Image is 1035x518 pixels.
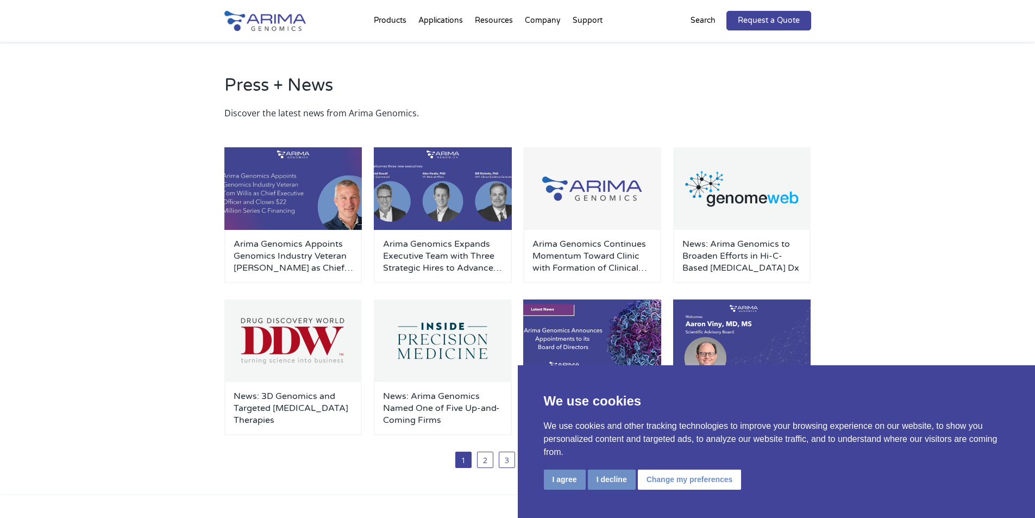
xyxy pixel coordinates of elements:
[499,452,515,468] a: 3
[234,390,353,426] a: News: 3D Genomics and Targeted [MEDICAL_DATA] Therapies
[544,391,1009,411] p: We use cookies
[224,11,306,31] img: Arima-Genomics-logo
[523,147,661,230] img: Group-929-500x300.jpg
[224,106,811,120] p: Discover the latest news from Arima Genomics.
[523,299,661,382] img: Board-members-500x300.jpg
[544,470,586,490] button: I agree
[374,147,512,230] img: Personnel-Announcement-LinkedIn-Carousel-22025-500x300.png
[234,238,353,274] a: Arima Genomics Appoints Genomics Industry Veteran [PERSON_NAME] as Chief Executive Officer and Cl...
[673,147,811,230] img: GenomeWeb_Press-Release_Logo-500x300.png
[224,147,362,230] img: Personnel-Announcement-LinkedIn-Carousel-22025-1-500x300.jpg
[383,238,503,274] a: Arima Genomics Expands Executive Team with Three Strategic Hires to Advance Clinical Applications...
[374,299,512,382] img: Inside-Precision-Medicine_Logo-500x300.png
[673,299,811,382] img: Aaron-Viny-SAB-500x300.jpg
[224,73,811,106] h2: Press + News
[588,470,636,490] button: I decline
[682,238,802,274] a: News: Arima Genomics to Broaden Efforts in Hi-C-Based [MEDICAL_DATA] Dx
[638,470,742,490] button: Change my preferences
[224,299,362,382] img: Drug-Discovery-World_Logo-500x300.png
[455,452,472,468] span: 1
[532,238,652,274] a: Arima Genomics Continues Momentum Toward Clinic with Formation of Clinical Advisory Board
[383,390,503,426] a: News: Arima Genomics Named One of Five Up-and-Coming Firms
[726,11,811,30] a: Request a Quote
[544,420,1009,459] p: We use cookies and other tracking technologies to improve your browsing experience on our website...
[691,14,716,28] p: Search
[477,452,493,468] a: 2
